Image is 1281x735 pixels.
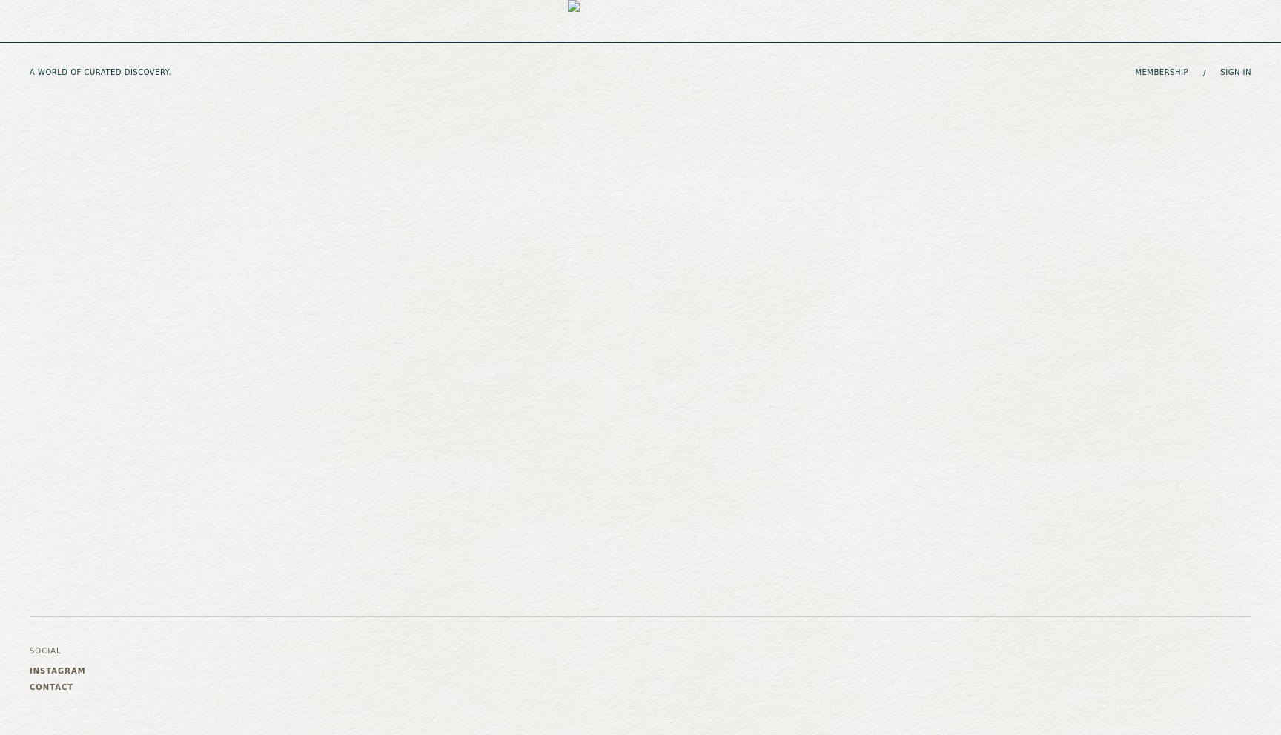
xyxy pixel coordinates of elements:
a: Sign in [1220,68,1251,77]
h5: A WORLD OF CURATED DISCOVERY. [30,68,229,77]
span: / [1203,67,1205,79]
h3: Social [30,647,86,656]
a: Membership [1135,68,1188,77]
a: Instagram [30,667,86,676]
a: Contact [30,683,86,692]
